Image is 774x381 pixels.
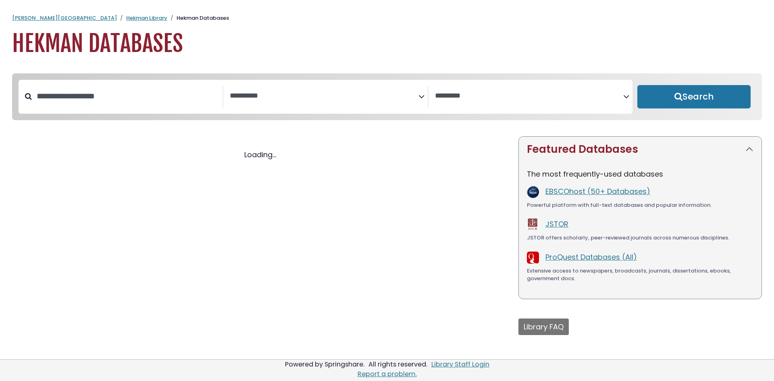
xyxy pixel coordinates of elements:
a: Library Staff Login [431,360,489,369]
button: Library FAQ [518,319,569,335]
div: JSTOR offers scholarly, peer-reviewed journals across numerous disciplines. [527,234,753,242]
a: EBSCOhost (50+ Databases) [545,186,650,196]
p: The most frequently-used databases [527,169,753,179]
div: All rights reserved. [367,360,429,369]
div: Powerful platform with full-text databases and popular information. [527,201,753,209]
button: Featured Databases [519,137,762,162]
a: Report a problem. [358,369,417,379]
textarea: Search [435,92,623,100]
h1: Hekman Databases [12,30,762,57]
div: Extensive access to newspapers, broadcasts, journals, dissertations, ebooks, government docs. [527,267,753,283]
a: Hekman Library [126,14,167,22]
div: Powered by Springshare. [284,360,366,369]
div: Loading... [12,149,509,160]
a: [PERSON_NAME][GEOGRAPHIC_DATA] [12,14,117,22]
nav: Search filters [12,73,762,120]
nav: breadcrumb [12,14,762,22]
button: Submit for Search Results [637,85,751,108]
input: Search database by title or keyword [32,90,223,103]
textarea: Search [230,92,418,100]
li: Hekman Databases [167,14,229,22]
a: ProQuest Databases (All) [545,252,637,262]
a: JSTOR [545,219,568,229]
